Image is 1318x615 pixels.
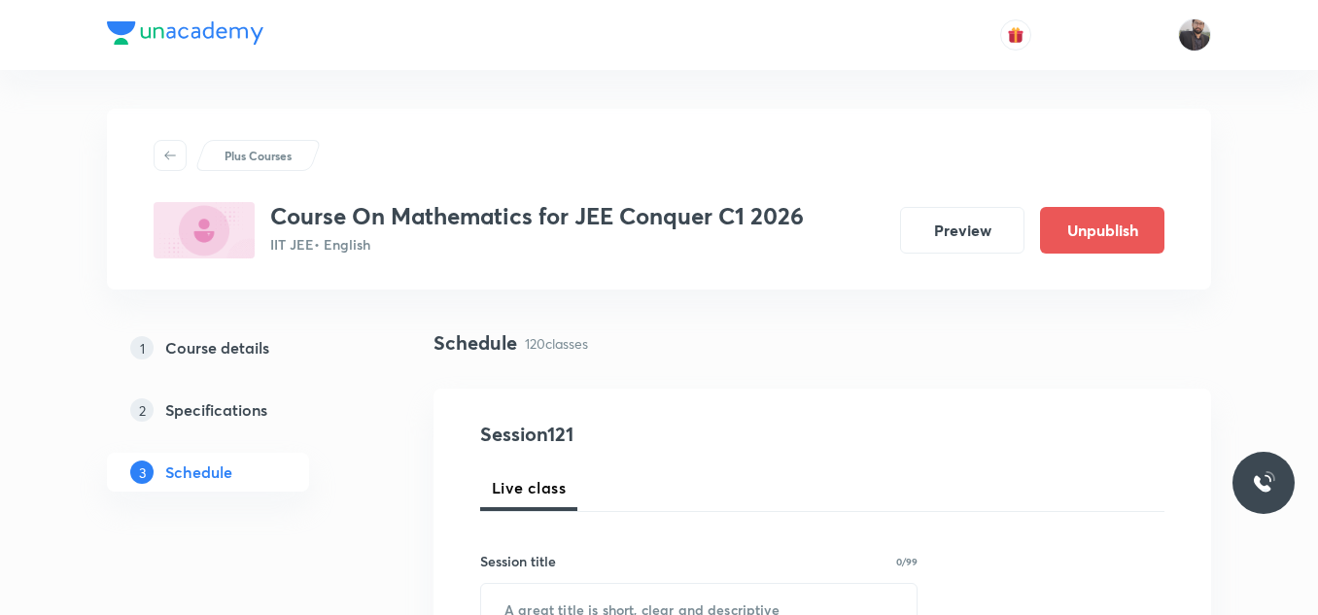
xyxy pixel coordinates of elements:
[1040,207,1164,254] button: Unpublish
[900,207,1024,254] button: Preview
[130,398,154,422] p: 2
[1007,26,1024,44] img: avatar
[1000,19,1031,51] button: avatar
[896,557,918,566] p: 0/99
[154,202,255,258] img: 312FD55C-E254-4662-B673-A036167885B7_plus.png
[130,336,154,359] p: 1
[270,202,804,230] h3: Course On Mathematics for JEE Conquer C1 2026
[480,551,556,571] h6: Session title
[480,420,835,449] h4: Session 121
[225,147,292,164] p: Plus Courses
[107,21,263,45] img: Company Logo
[107,391,371,429] a: 2Specifications
[492,476,566,499] span: Live class
[130,461,154,484] p: 3
[165,398,267,422] h5: Specifications
[107,328,371,367] a: 1Course details
[165,461,232,484] h5: Schedule
[165,336,269,359] h5: Course details
[525,333,588,354] p: 120 classes
[434,328,517,358] h4: Schedule
[270,234,804,255] p: IIT JEE • English
[1252,471,1275,495] img: ttu
[1178,18,1211,51] img: Vishal Choudhary
[107,21,263,50] a: Company Logo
